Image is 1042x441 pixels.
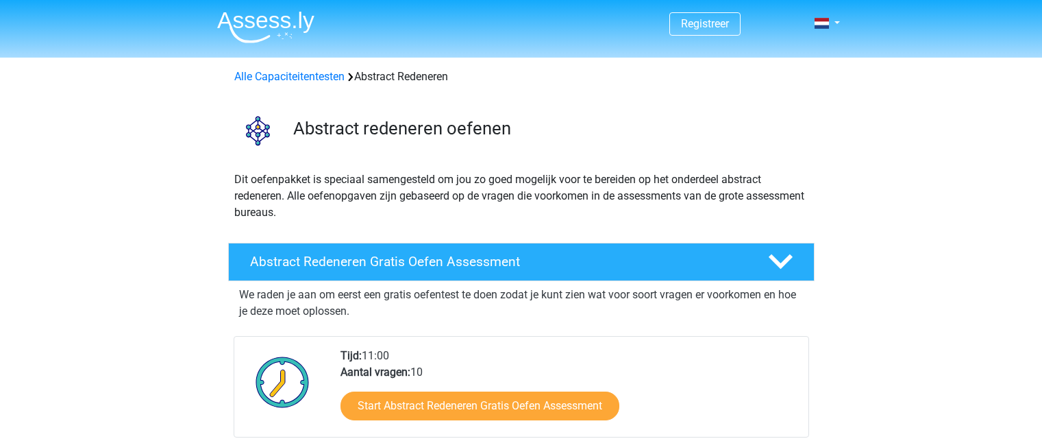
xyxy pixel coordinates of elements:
[340,366,410,379] b: Aantal vragen:
[681,17,729,30] a: Registreer
[234,70,345,83] a: Alle Capaciteitentesten
[229,102,287,160] img: abstract redeneren
[340,349,362,362] b: Tijd:
[250,254,746,270] h4: Abstract Redeneren Gratis Oefen Assessment
[223,243,820,281] a: Abstract Redeneren Gratis Oefen Assessment
[217,11,314,43] img: Assessly
[229,69,814,85] div: Abstract Redeneren
[248,348,317,416] img: Klok
[234,171,808,221] p: Dit oefenpakket is speciaal samengesteld om jou zo goed mogelijk voor te bereiden op het onderdee...
[330,348,808,437] div: 11:00 10
[239,287,804,320] p: We raden je aan om eerst een gratis oefentest te doen zodat je kunt zien wat voor soort vragen er...
[340,392,619,420] a: Start Abstract Redeneren Gratis Oefen Assessment
[293,118,804,139] h3: Abstract redeneren oefenen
